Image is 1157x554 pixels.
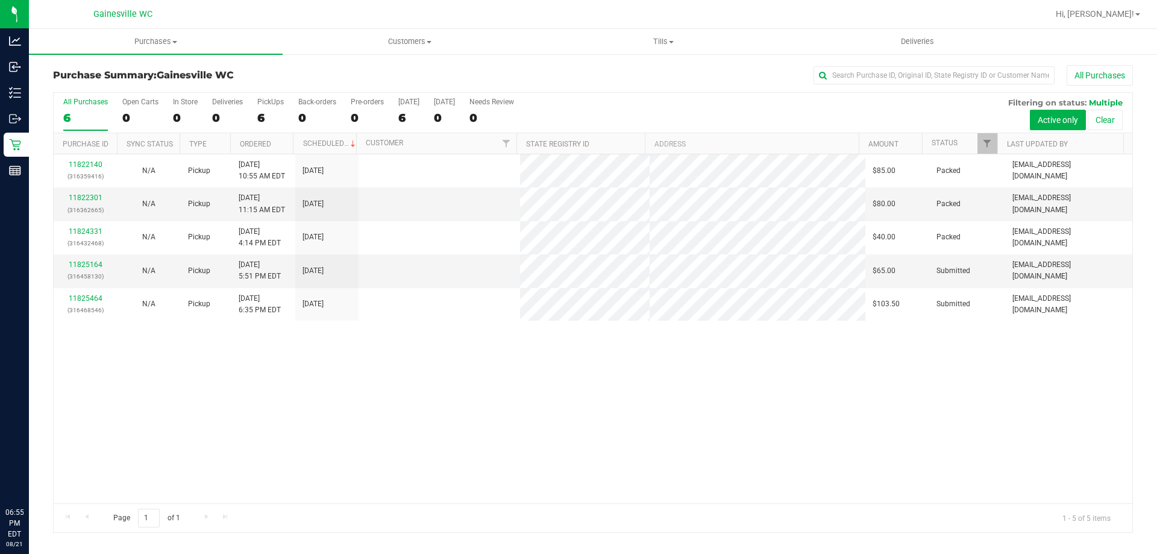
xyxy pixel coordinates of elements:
[536,29,790,54] a: Tills
[1012,226,1125,249] span: [EMAIL_ADDRESS][DOMAIN_NAME]
[9,139,21,151] inline-svg: Retail
[63,98,108,106] div: All Purchases
[366,139,403,147] a: Customer
[873,265,895,277] span: $65.00
[142,231,155,243] button: N/A
[932,139,958,147] a: Status
[398,111,419,125] div: 6
[936,298,970,310] span: Submitted
[1056,9,1134,19] span: Hi, [PERSON_NAME]!
[873,198,895,210] span: $80.00
[142,198,155,210] button: N/A
[977,133,997,154] a: Filter
[188,165,210,177] span: Pickup
[188,198,210,210] span: Pickup
[142,300,155,308] span: Not Applicable
[283,36,536,47] span: Customers
[1088,110,1123,130] button: Clear
[5,507,24,540] p: 06:55 PM EDT
[1007,140,1068,148] a: Last Updated By
[239,226,281,249] span: [DATE] 4:14 PM EDT
[142,166,155,175] span: Not Applicable
[127,140,173,148] a: Sync Status
[142,266,155,275] span: Not Applicable
[240,140,271,148] a: Ordered
[9,113,21,125] inline-svg: Outbound
[142,165,155,177] button: N/A
[434,111,455,125] div: 0
[61,171,110,182] p: (316359416)
[1012,159,1125,182] span: [EMAIL_ADDRESS][DOMAIN_NAME]
[142,200,155,208] span: Not Applicable
[1053,509,1120,527] span: 1 - 5 of 5 items
[69,160,102,169] a: 11822140
[303,165,324,177] span: [DATE]
[212,98,243,106] div: Deliveries
[645,133,859,154] th: Address
[351,98,384,106] div: Pre-orders
[814,66,1055,84] input: Search Purchase ID, Original ID, State Registry ID or Customer Name...
[257,111,284,125] div: 6
[885,36,950,47] span: Deliveries
[303,139,358,148] a: Scheduled
[873,231,895,243] span: $40.00
[142,265,155,277] button: N/A
[351,111,384,125] div: 0
[69,194,102,202] a: 11822301
[69,294,102,303] a: 11825464
[29,29,283,54] a: Purchases
[298,111,336,125] div: 0
[63,140,108,148] a: Purchase ID
[936,265,970,277] span: Submitted
[157,69,234,81] span: Gainesville WC
[936,165,961,177] span: Packed
[469,111,514,125] div: 0
[93,9,152,19] span: Gainesville WC
[9,61,21,73] inline-svg: Inbound
[526,140,589,148] a: State Registry ID
[469,98,514,106] div: Needs Review
[5,540,24,549] p: 08/21
[1089,98,1123,107] span: Multiple
[103,509,190,527] span: Page of 1
[537,36,789,47] span: Tills
[239,293,281,316] span: [DATE] 6:35 PM EDT
[142,233,155,241] span: Not Applicable
[69,260,102,269] a: 11825164
[398,98,419,106] div: [DATE]
[188,298,210,310] span: Pickup
[239,192,285,215] span: [DATE] 11:15 AM EDT
[873,298,900,310] span: $103.50
[303,198,324,210] span: [DATE]
[138,509,160,527] input: 1
[188,231,210,243] span: Pickup
[239,259,281,282] span: [DATE] 5:51 PM EDT
[61,304,110,316] p: (316468546)
[122,98,158,106] div: Open Carts
[283,29,536,54] a: Customers
[142,298,155,310] button: N/A
[29,36,283,47] span: Purchases
[188,265,210,277] span: Pickup
[1012,192,1125,215] span: [EMAIL_ADDRESS][DOMAIN_NAME]
[1008,98,1086,107] span: Filtering on status:
[791,29,1044,54] a: Deliveries
[239,159,285,182] span: [DATE] 10:55 AM EDT
[173,111,198,125] div: 0
[936,231,961,243] span: Packed
[303,298,324,310] span: [DATE]
[298,98,336,106] div: Back-orders
[1012,259,1125,282] span: [EMAIL_ADDRESS][DOMAIN_NAME]
[9,165,21,177] inline-svg: Reports
[173,98,198,106] div: In Store
[873,165,895,177] span: $85.00
[122,111,158,125] div: 0
[1012,293,1125,316] span: [EMAIL_ADDRESS][DOMAIN_NAME]
[1067,65,1133,86] button: All Purchases
[212,111,243,125] div: 0
[61,204,110,216] p: (316362665)
[53,70,413,81] h3: Purchase Summary:
[1030,110,1086,130] button: Active only
[936,198,961,210] span: Packed
[434,98,455,106] div: [DATE]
